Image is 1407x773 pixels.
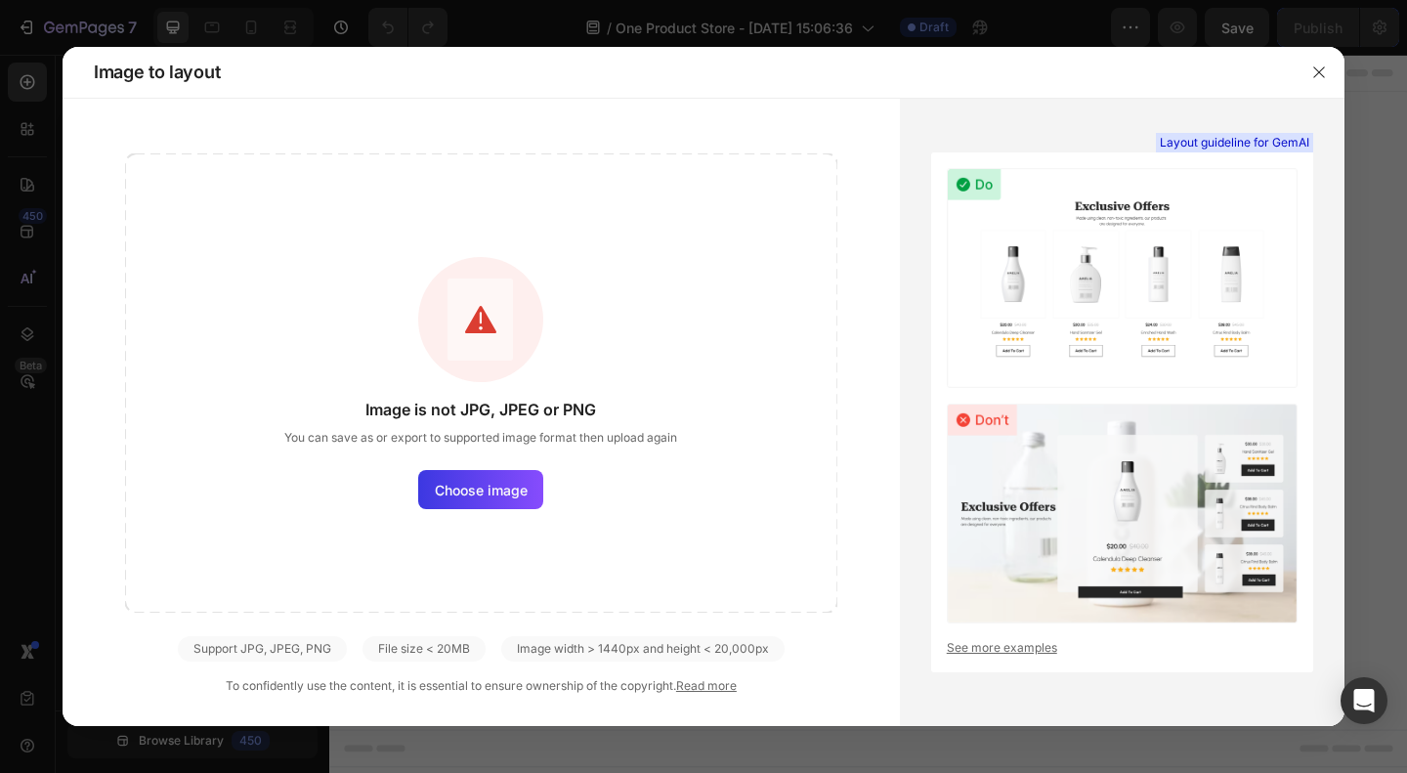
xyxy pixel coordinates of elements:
[178,636,347,662] div: Support JPG, JPEG, PNG
[362,636,486,662] div: File size < 20MB
[468,396,704,419] div: Start with Sections from sidebar
[435,480,528,500] span: Choose image
[125,677,837,695] div: To confidently use the content, it is essential to ensure ownership of the copyright.
[445,435,578,474] button: Add sections
[94,61,220,84] span: Image to layout
[455,544,718,560] div: Start with Generating from URL or image
[501,636,785,662] div: Image width > 1440px and height < 20,000px
[590,435,728,474] button: Add elements
[1341,677,1387,724] div: Open Intercom Messenger
[284,429,677,447] span: You can save as or export to supported image format then upload again
[676,678,737,693] a: Read more
[365,398,596,421] span: Image is not JPG, JPEG or PNG
[1160,134,1309,151] span: Layout guideline for GemAI
[947,639,1298,657] a: See more examples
